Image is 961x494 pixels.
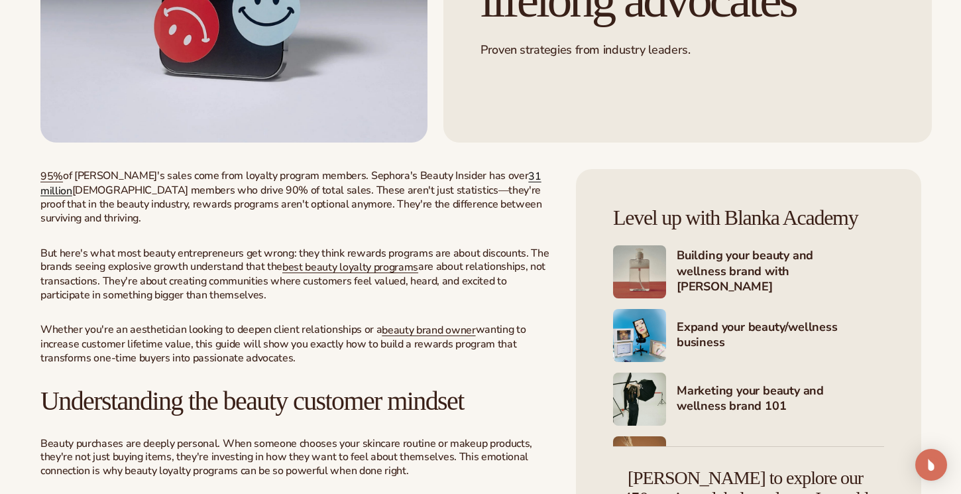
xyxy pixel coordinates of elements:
[613,309,666,362] img: Shopify Image 6
[613,373,884,426] a: Shopify Image 7 Marketing your beauty and wellness brand 101
[40,322,526,365] span: Whether you're an aesthetician looking to deepen client relationships or a wanting to increase cu...
[40,386,464,416] span: Understanding the beauty customer mindset
[613,436,884,489] a: Shopify Image 8 Mastering ecommerce: Boost your beauty and wellness sales
[613,245,884,298] a: Shopify Image 5 Building your beauty and wellness brand with [PERSON_NAME]
[613,373,666,426] img: Shopify Image 7
[677,320,884,352] h4: Expand your beauty/wellness business
[613,245,666,298] img: Shopify Image 5
[40,168,542,225] span: of [PERSON_NAME]'s sales come from loyalty program members. Sephora's Beauty Insider has over [DE...
[40,246,549,302] span: But here's what most beauty entrepreneurs get wrong: they think rewards programs are about discou...
[40,436,532,479] span: Beauty purchases are deeply personal. When someone chooses your skincare routine or makeup produc...
[40,169,63,184] a: 95%
[613,436,666,489] img: Shopify Image 8
[677,383,884,416] h4: Marketing your beauty and wellness brand 101
[613,206,884,229] h4: Level up with Blanka Academy
[915,449,947,481] div: Open Intercom Messenger
[382,323,475,338] a: beauty brand owner
[613,309,884,362] a: Shopify Image 6 Expand your beauty/wellness business
[282,260,418,275] a: best beauty loyalty programs
[677,248,884,296] h4: Building your beauty and wellness brand with [PERSON_NAME]
[480,42,691,58] span: Proven strategies from industry leaders.
[40,169,541,198] a: 31 million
